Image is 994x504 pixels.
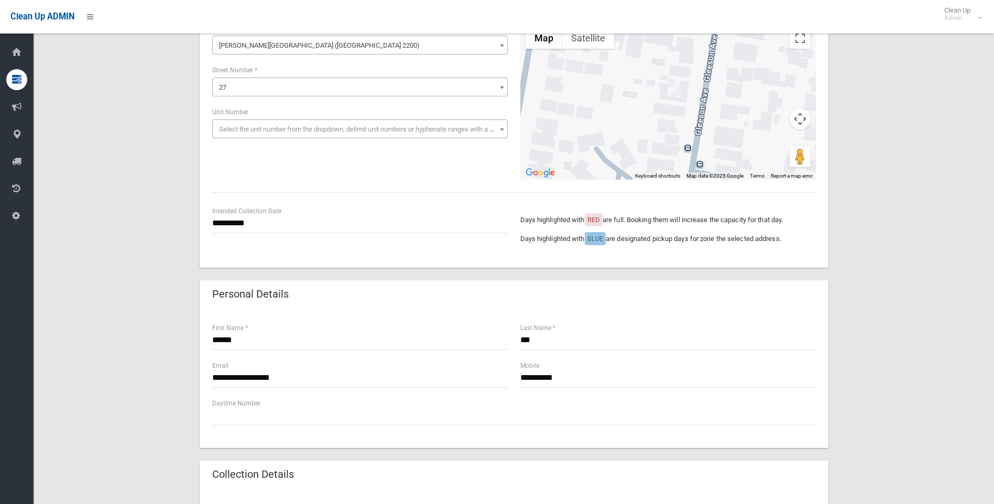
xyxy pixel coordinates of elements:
span: Select the unit number from the dropdown, delimit unit numbers or hyphenate ranges with a comma [219,125,512,133]
header: Personal Details [200,284,301,304]
a: Terms (opens in new tab) [750,173,764,179]
span: 27 [212,78,508,96]
span: 27 [215,80,505,95]
button: Show street map [526,28,562,49]
span: Clean Up [939,6,981,22]
a: Open this area in Google Maps (opens a new window) [523,166,558,180]
span: Clean Up ADMIN [10,12,74,21]
span: Gleeson Avenue (CONDELL PARK 2200) [215,38,505,53]
header: Collection Details [200,464,307,485]
button: Drag Pegman onto the map to open Street View [790,146,811,167]
span: 27 [219,83,226,91]
button: Map camera controls [790,108,811,129]
div: 27 Gleeson Avenue, CONDELL PARK NSW 2200 [668,80,680,97]
button: Toggle fullscreen view [790,28,811,49]
img: Google [523,166,558,180]
p: Days highlighted with are designated pickup days for zone the selected address. [520,233,816,245]
span: Map data ©2025 Google [686,173,744,179]
span: RED [587,216,600,224]
a: Report a map error [771,173,813,179]
p: Days highlighted with are full. Booking them will increase the capacity for that day. [520,214,816,226]
span: Gleeson Avenue (CONDELL PARK 2200) [212,36,508,54]
button: Show satellite imagery [562,28,614,49]
span: BLUE [587,235,603,243]
button: Keyboard shortcuts [635,172,680,180]
small: Admin [944,14,970,22]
